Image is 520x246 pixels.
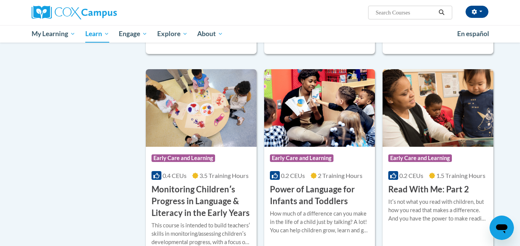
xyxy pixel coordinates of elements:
[388,154,452,162] span: Early Care and Learning
[457,30,489,38] span: En español
[114,25,152,43] a: Engage
[32,6,176,19] a: Cox Campus
[270,184,369,207] h3: Power of Language for Infants and Toddlers
[27,25,80,43] a: My Learning
[80,25,114,43] a: Learn
[270,154,333,162] span: Early Care and Learning
[375,8,436,17] input: Search Courses
[20,25,500,43] div: Main menu
[146,69,257,147] img: Course Logo
[466,6,488,18] button: Account Settings
[452,26,494,42] a: En español
[32,29,75,38] span: My Learning
[264,69,375,147] img: Course Logo
[399,172,423,179] span: 0.2 CEUs
[197,29,223,38] span: About
[388,184,469,195] h3: Read With Me: Part 2
[152,154,215,162] span: Early Care and Learning
[152,25,193,43] a: Explore
[193,25,228,43] a: About
[199,172,249,179] span: 3.5 Training Hours
[157,29,188,38] span: Explore
[163,172,187,179] span: 0.4 CEUs
[152,184,251,219] h3: Monitoring Childrenʹs Progress in Language & Literacy in the Early Years
[32,6,117,19] img: Cox Campus
[436,172,485,179] span: 1.5 Training Hours
[383,69,493,147] img: Course Logo
[85,29,109,38] span: Learn
[436,8,447,17] button: Search
[388,198,488,223] div: Itʹs not what you read with children, but how you read that makes a difference. And you have the ...
[318,172,362,179] span: 2 Training Hours
[270,209,369,235] div: How much of a difference can you make in the life of a child just by talking? A lot! You can help...
[281,172,305,179] span: 0.2 CEUs
[490,216,514,240] iframe: Button to launch messaging window
[119,29,147,38] span: Engage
